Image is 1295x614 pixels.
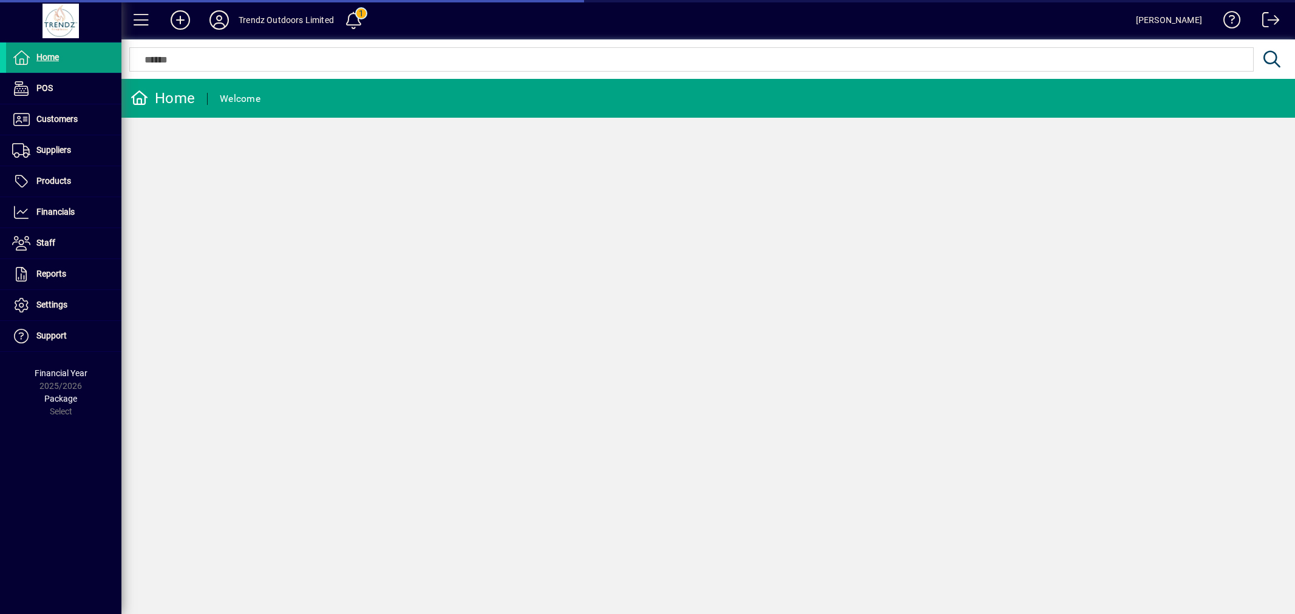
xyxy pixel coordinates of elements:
a: Staff [6,228,121,258]
span: Suppliers [36,145,71,155]
a: Logout [1253,2,1280,42]
span: Financial Year [35,368,87,378]
a: Reports [6,259,121,289]
a: Suppliers [6,135,121,166]
a: Settings [6,290,121,320]
span: Products [36,176,71,186]
div: Welcome [220,89,260,109]
div: Trendz Outdoors Limited [239,10,334,30]
span: Settings [36,300,67,309]
a: Support [6,321,121,351]
span: Customers [36,114,78,124]
span: Staff [36,238,55,248]
a: Customers [6,104,121,135]
a: Financials [6,197,121,228]
button: Profile [200,9,239,31]
div: Home [131,89,195,108]
a: Products [6,166,121,197]
span: Support [36,331,67,340]
span: Reports [36,269,66,278]
a: POS [6,73,121,104]
button: Add [161,9,200,31]
a: Knowledge Base [1214,2,1241,42]
span: Financials [36,207,75,217]
span: POS [36,83,53,93]
span: Package [44,394,77,403]
span: Home [36,52,59,62]
div: [PERSON_NAME] [1136,10,1202,30]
